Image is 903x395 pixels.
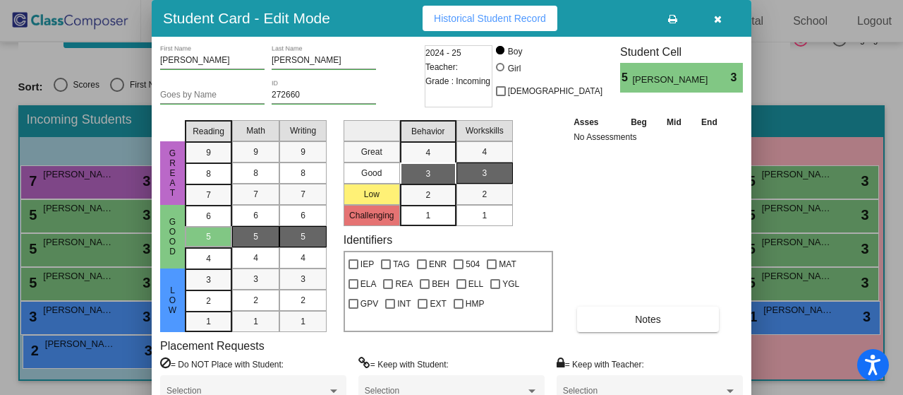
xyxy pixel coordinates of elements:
span: YGL [502,276,519,293]
span: 4 [425,146,430,159]
span: 3 [301,273,305,285]
span: 4 [482,146,487,158]
span: BEH [432,276,449,293]
span: 7 [253,188,258,201]
span: 8 [206,167,211,180]
span: INT [397,295,411,312]
span: 3 [731,69,743,86]
span: 7 [206,189,211,201]
span: 1 [482,209,487,222]
span: 6 [253,209,258,222]
span: 5 [301,230,305,243]
span: 3 [482,167,487,179]
span: REA [395,276,413,293]
span: 4 [206,252,211,265]
span: Historical Student Record [434,13,546,24]
span: TAG [393,256,410,273]
span: Great [166,148,179,198]
th: Asses [570,114,621,130]
span: 6 [206,210,211,223]
input: goes by name [160,90,265,100]
span: 5 [206,230,211,243]
span: ELA [360,276,377,293]
span: 504 [466,256,480,273]
th: Mid [657,114,691,130]
span: 8 [301,167,305,179]
span: 2 [301,294,305,307]
span: MAT [499,256,516,273]
span: 2024 - 25 [425,46,461,60]
span: 3 [253,273,258,285]
label: Identifiers [344,233,392,247]
span: 3 [425,167,430,180]
span: 9 [301,146,305,158]
label: = Keep with Teacher: [557,357,644,371]
span: 5 [253,230,258,243]
span: Math [246,124,265,137]
span: Notes [635,314,661,325]
span: 7 [301,188,305,201]
span: 1 [253,315,258,328]
span: Low [166,285,179,315]
td: No Assessments [570,130,727,144]
span: Good [166,217,179,257]
th: End [691,114,728,130]
span: EXT [430,295,446,312]
span: ELL [468,276,483,293]
span: [DEMOGRAPHIC_DATA] [508,83,602,100]
span: Workskills [466,124,504,137]
label: Placement Requests [160,339,265,353]
input: Enter ID [272,90,376,100]
span: HMP [466,295,485,312]
span: 1 [425,209,430,222]
span: IEP [360,256,374,273]
span: 2 [206,295,211,307]
h3: Student Cell [620,45,743,59]
span: 4 [253,252,258,264]
span: 5 [620,69,632,86]
button: Notes [577,307,719,332]
span: ENR [429,256,447,273]
th: Beg [621,114,657,130]
div: Girl [507,62,521,75]
div: Boy [507,45,523,58]
span: 6 [301,209,305,222]
span: Reading [193,125,224,138]
span: [PERSON_NAME] [632,73,710,87]
span: 1 [301,315,305,328]
span: Behavior [411,125,444,138]
span: 3 [206,273,211,286]
span: 2 [482,188,487,201]
h3: Student Card - Edit Mode [163,9,330,27]
span: 9 [253,146,258,158]
span: 2 [253,294,258,307]
label: = Do NOT Place with Student: [160,357,284,371]
span: 1 [206,315,211,328]
span: 9 [206,146,211,159]
label: = Keep with Student: [358,357,449,371]
span: 8 [253,167,258,179]
span: 4 [301,252,305,264]
button: Historical Student Record [423,6,557,31]
span: Teacher: [425,60,458,74]
span: Grade : Incoming [425,74,490,88]
span: Writing [290,124,316,137]
span: GPV [360,295,378,312]
span: 2 [425,189,430,201]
